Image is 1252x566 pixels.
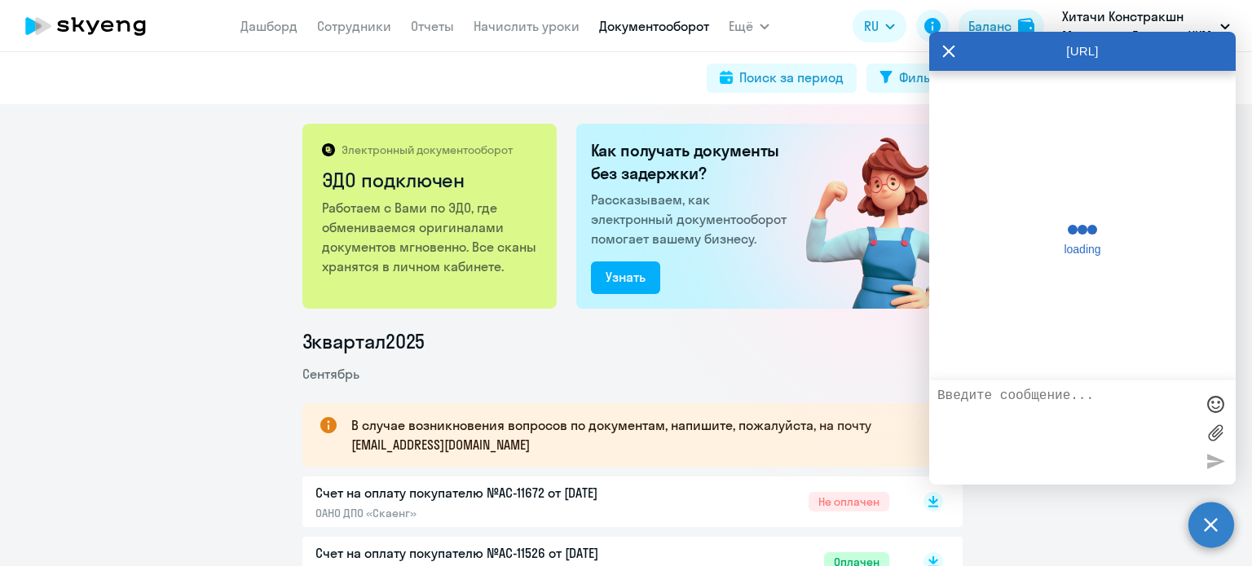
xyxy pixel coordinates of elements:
[317,18,391,34] a: Сотрудники
[707,64,857,93] button: Поиск за период
[315,543,658,563] p: Счет на оплату покупателю №AC-11526 от [DATE]
[729,16,753,36] span: Ещё
[411,18,454,34] a: Отчеты
[1062,7,1214,46] p: Хитачи Констракшн Машинери Евразия, ХКМ ЕВРАЗИЯ, ООО
[929,243,1236,256] span: loading
[342,143,513,157] p: Электронный документооборот
[1054,7,1238,46] button: Хитачи Констракшн Машинери Евразия, ХКМ ЕВРАЗИЯ, ООО
[322,198,540,276] p: Работаем с Вами по ЭДО, где обмениваемся оригиналами документов мгновенно. Все сканы хранятся в л...
[351,415,933,454] p: В случае возникновения вопросов по документам, напишите, пожалуйста, на почту [EMAIL_ADDRESS][DOM...
[1018,18,1034,34] img: balance
[739,68,844,87] div: Поиск за период
[302,366,359,382] span: Сентябрь
[959,10,1044,42] button: Балансbalance
[315,483,889,520] a: Счет на оплату покупателю №AC-11672 от [DATE]ОАНО ДПО «Скаенг»Не оплачен
[474,18,580,34] a: Начислить уроки
[240,18,298,34] a: Дашборд
[729,10,769,42] button: Ещё
[591,190,793,248] p: Рассказываем, как электронный документооборот помогает вашему бизнесу.
[606,267,646,287] div: Узнать
[968,16,1012,36] div: Баланс
[315,506,658,520] p: ОАНО ДПО «Скаенг»
[779,124,963,309] img: connected
[864,16,879,36] span: RU
[853,10,906,42] button: RU
[591,139,793,185] h2: Как получать документы без задержки?
[315,483,658,502] p: Счет на оплату покупателю №AC-11672 от [DATE]
[599,18,709,34] a: Документооборот
[809,492,889,511] span: Не оплачен
[591,261,660,294] button: Узнать
[302,328,963,354] li: 3 квартал 2025
[1203,420,1228,445] label: Лимит 10 файлов
[899,68,943,87] div: Фильтр
[322,167,540,193] h2: ЭДО подключен
[866,64,956,93] button: Фильтр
